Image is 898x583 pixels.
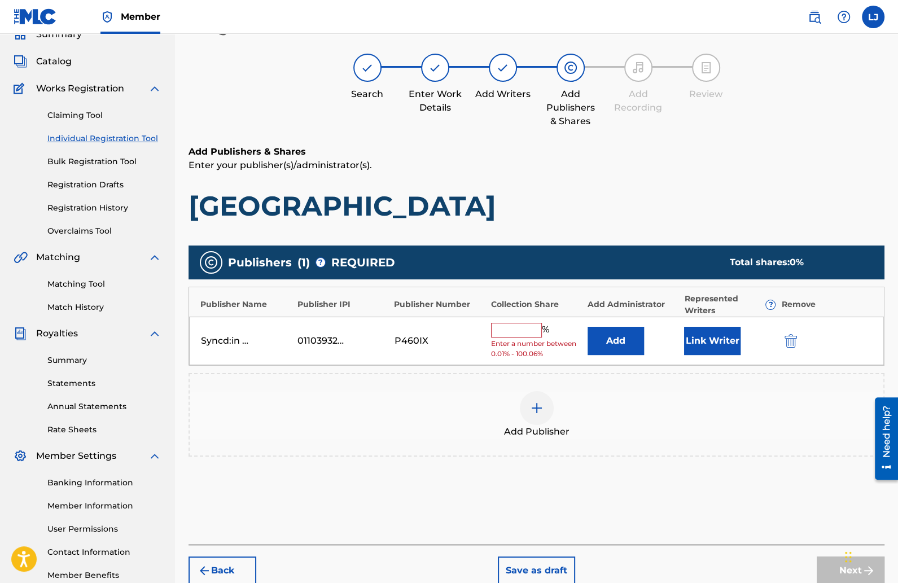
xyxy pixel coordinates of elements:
a: Individual Registration Tool [47,133,161,144]
a: Registration Drafts [47,179,161,191]
span: ? [766,300,775,309]
a: SummarySummary [14,28,82,41]
a: Rate Sheets [47,424,161,436]
iframe: Chat Widget [842,529,898,583]
div: Add Writers [475,87,531,101]
img: Royalties [14,327,27,340]
a: User Permissions [47,523,161,535]
img: help [837,10,851,24]
div: Drag [845,540,852,574]
div: Review [678,87,734,101]
span: REQUIRED [331,254,395,271]
img: add [530,401,544,415]
img: expand [148,82,161,95]
span: Enter a number between 0.01% - 100.06% [491,339,582,359]
div: Search [339,87,396,101]
div: Total shares: [730,256,862,269]
div: Add Recording [610,87,667,115]
p: Enter your publisher(s)/administrator(s). [189,159,884,172]
h1: [GEOGRAPHIC_DATA] [189,189,884,223]
img: expand [148,327,161,340]
div: Enter Work Details [407,87,463,115]
a: Banking Information [47,477,161,489]
img: 12a2ab48e56ec057fbd8.svg [785,334,797,348]
a: Contact Information [47,546,161,558]
img: step indicator icon for Add Recording [632,61,645,74]
div: Collection Share [491,299,582,310]
span: Member [121,10,160,23]
span: % [542,323,552,337]
a: Statements [47,378,161,389]
div: User Menu [862,6,884,28]
img: search [808,10,821,24]
span: Catalog [36,55,72,68]
div: Publisher Number [394,299,485,310]
img: expand [148,251,161,264]
span: 0 % [790,257,804,268]
span: Add Publisher [504,425,570,439]
a: Registration History [47,202,161,214]
img: publishers [204,256,218,269]
span: Member Settings [36,449,116,463]
a: Overclaims Tool [47,225,161,237]
span: Matching [36,251,80,264]
div: Remove [781,299,873,310]
a: Annual Statements [47,401,161,413]
button: Link Writer [684,327,741,355]
a: Member Information [47,500,161,512]
h6: Add Publishers & Shares [189,145,884,159]
img: Summary [14,28,27,41]
img: Top Rightsholder [100,10,114,24]
div: Help [833,6,855,28]
button: Add [588,327,644,355]
img: Works Registration [14,82,28,95]
img: step indicator icon for Search [361,61,374,74]
img: step indicator icon for Add Publishers & Shares [564,61,577,74]
div: Publisher IPI [297,299,389,310]
img: MLC Logo [14,8,57,25]
div: Represented Writers [685,293,776,317]
a: Bulk Registration Tool [47,156,161,168]
img: Member Settings [14,449,27,463]
div: Add Administrator [588,299,679,310]
div: Publisher Name [200,299,292,310]
img: Catalog [14,55,27,68]
iframe: Resource Center [866,393,898,484]
span: Summary [36,28,82,41]
a: Claiming Tool [47,109,161,121]
img: 7ee5dd4eb1f8a8e3ef2f.svg [198,564,211,577]
a: Member Benefits [47,569,161,581]
img: expand [148,449,161,463]
span: ? [316,258,325,267]
a: Matching Tool [47,278,161,290]
a: Public Search [803,6,826,28]
a: Match History [47,301,161,313]
span: Publishers [228,254,292,271]
a: CatalogCatalog [14,55,72,68]
img: step indicator icon for Enter Work Details [428,61,442,74]
a: Summary [47,354,161,366]
img: Matching [14,251,28,264]
img: step indicator icon for Review [699,61,713,74]
div: Add Publishers & Shares [542,87,599,128]
span: Works Registration [36,82,124,95]
span: ( 1 ) [297,254,310,271]
span: Royalties [36,327,78,340]
img: step indicator icon for Add Writers [496,61,510,74]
